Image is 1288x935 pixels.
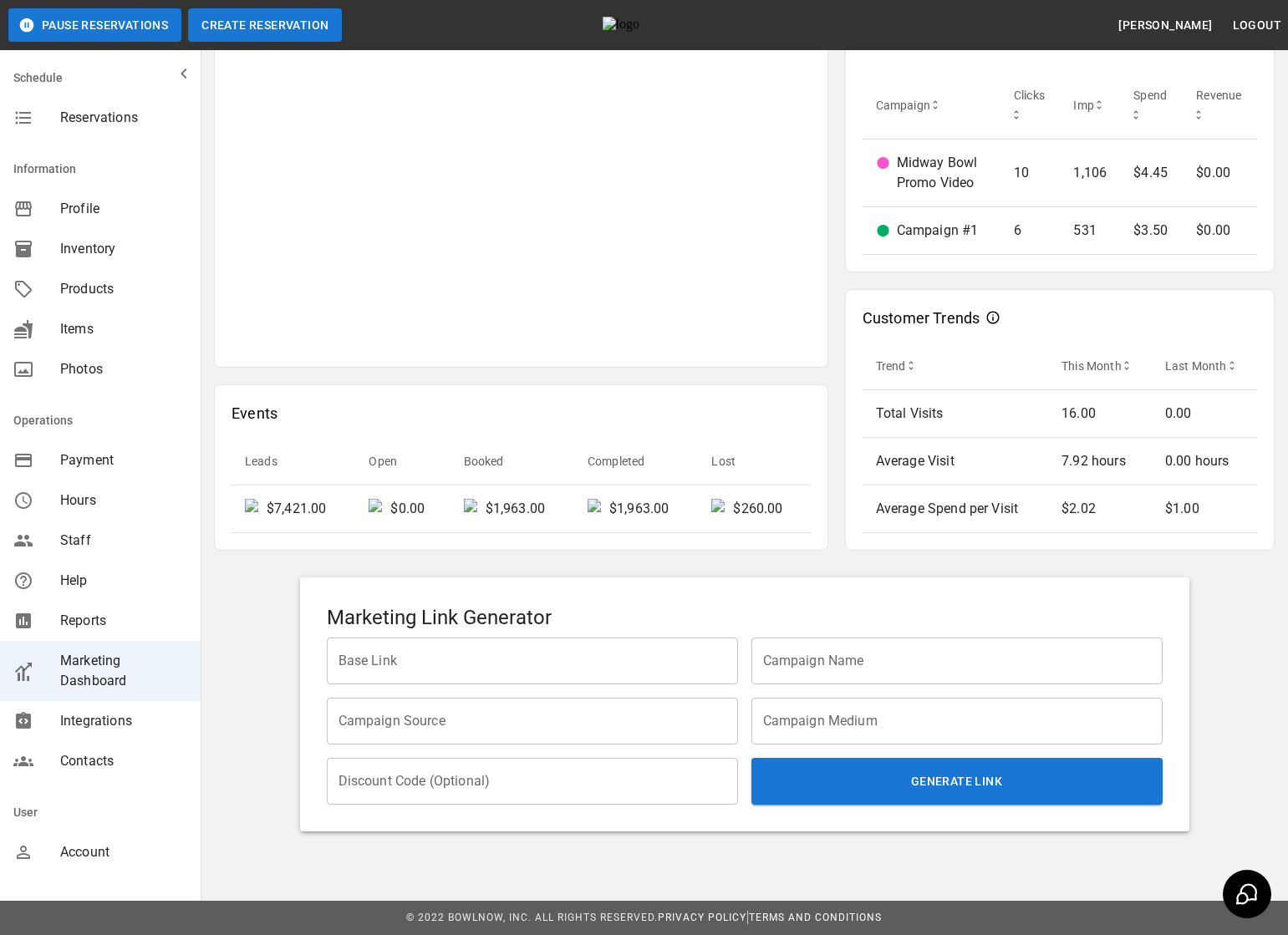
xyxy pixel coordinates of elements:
button: Create Reservation [188,8,342,42]
span: Integrations [60,711,187,731]
p: 0.00 [1165,404,1244,424]
span: Profile [60,199,187,219]
th: Last Month [1152,343,1257,390]
p: $2.02 [1061,499,1138,519]
th: Lost [698,438,810,485]
th: Open [355,438,450,485]
p: Total Visits [876,404,1035,424]
th: Completed [574,438,698,485]
th: This Month [1048,343,1152,390]
p: $1,963.00 [609,499,669,519]
span: Hours [60,490,187,511]
p: Midway Bowl Promo Video [897,153,987,193]
span: Products [60,279,187,299]
th: Trend [863,343,1048,390]
svg: Customer Trends [986,311,1000,324]
span: Reports [60,611,187,631]
img: uptrend.svg [369,499,382,519]
span: Payment [60,450,187,470]
a: Privacy Policy [658,912,746,923]
span: Account [60,842,187,862]
img: logo [603,17,695,33]
p: 16.00 [1061,404,1138,424]
p: 0.00 hours [1165,451,1244,471]
p: 10 [1014,163,1047,183]
img: uptrend.svg [464,499,477,519]
span: © 2022 BowlNow, Inc. All Rights Reserved. [406,912,658,923]
p: $1,963.00 [486,499,545,519]
p: Customer Trends [863,307,980,329]
p: $0.00 [1196,163,1244,183]
th: Imp [1060,72,1120,140]
p: Average Spend per Visit [876,499,1035,519]
img: uptrend.svg [245,499,258,519]
p: Events [232,402,277,424]
button: Pause Reservations [8,8,181,42]
p: $7,421.00 [267,499,326,519]
th: Campaign [863,72,1000,140]
th: Booked [451,438,574,485]
a: Terms and Conditions [749,912,882,923]
h5: Marketing Link Generator [327,604,1163,631]
table: sticky table [863,343,1257,533]
p: Average Visit [876,451,1035,471]
p: 6 [1014,221,1047,241]
th: Clicks [1000,72,1061,140]
th: Spend [1120,72,1183,140]
p: $1.00 [1165,499,1244,519]
span: Help [60,571,187,591]
table: sticky table [232,438,811,533]
img: uptrend.svg [588,499,601,519]
p: $3.50 [1133,221,1169,241]
img: uptrend.svg [711,499,725,519]
p: $0.00 [390,499,425,519]
span: Inventory [60,239,187,259]
p: 1,106 [1073,163,1107,183]
table: sticky table [863,72,1257,255]
button: Logout [1226,10,1288,41]
span: Items [60,319,187,339]
span: Contacts [60,751,187,771]
p: 7.92 hours [1061,451,1138,471]
p: $0.00 [1196,221,1244,241]
th: Revenue [1183,72,1257,140]
span: Reservations [60,108,187,128]
span: Staff [60,531,187,551]
span: Photos [60,359,187,379]
p: Campaign #1 [897,221,979,241]
th: Leads [232,438,355,485]
span: Marketing Dashboard [60,651,187,691]
button: Generate Link [751,758,1163,805]
p: 531 [1073,221,1107,241]
p: $260.00 [733,499,782,519]
button: [PERSON_NAME] [1112,10,1219,41]
p: $4.45 [1133,163,1169,183]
